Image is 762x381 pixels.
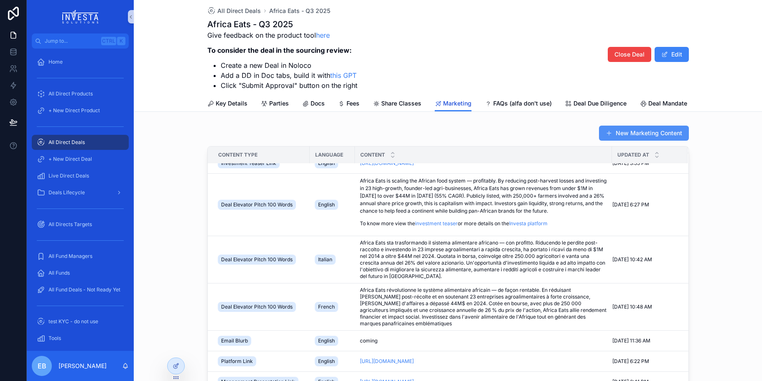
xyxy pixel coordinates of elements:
span: English [318,358,335,365]
span: Deal Mandate ( (alfa don't use)) [648,99,737,108]
a: Home [32,54,129,70]
p: [PERSON_NAME] [59,362,107,370]
a: [URL][DOMAIN_NAME] [360,358,414,364]
a: this GPT [330,71,357,80]
a: All Funds [32,265,129,281]
a: here [316,31,330,39]
a: [DATE] 6:22 PM [612,358,678,365]
span: Africa Eats révolutionne le système alimentaire africain — de façon rentable. En réduisant [PERSO... [360,287,608,327]
a: Platform Link [218,355,305,368]
span: All Fund Deals - Not Ready Yet [48,286,120,293]
li: Click "Submit Approval" button on the right [221,80,357,90]
span: Deals Lifecycle [48,189,85,196]
span: Content Type [218,152,257,158]
span: French [318,304,335,310]
p: Africa Eats is scaling the African food system — profitably. By reducing post-harvest losses and ... [360,177,607,215]
span: Parties [269,99,289,108]
span: Deal Due Diligence [573,99,627,108]
a: Investa platform [509,220,548,227]
div: scrollable content [27,49,134,351]
span: Share Classes [381,99,421,108]
span: Deal Elevator Pitch 100 Words [221,256,293,263]
span: Updated at [617,152,649,158]
a: Docs [302,96,325,113]
span: Fees [347,99,359,108]
button: Edit [655,47,689,62]
button: New Marketing Content [599,126,689,141]
a: English [315,334,350,348]
a: Parties [261,96,289,113]
span: English [318,337,335,344]
h1: Africa Eats - Q3 2025 [207,18,357,30]
span: Content [360,152,385,158]
a: All Direct Deals [207,7,261,15]
a: Fees [338,96,359,113]
a: Africa Eats - Q3 2025 [269,7,330,15]
span: Tools [48,335,61,342]
span: Docs [311,99,325,108]
a: + New Direct Deal [32,152,129,167]
strong: To consider the deal in the sourcing review: [207,46,352,54]
span: [DATE] 11:36 AM [612,337,650,344]
a: Share Classes [373,96,421,113]
a: coming [360,337,607,344]
a: Deal Elevator Pitch 100 Words [218,253,305,266]
span: Close Deal [614,50,645,59]
a: Africa Eats is scaling the African food system — profitably. By reducing post-harvest losses and ... [360,177,607,232]
p: Give feedback on the product tool [207,30,357,40]
span: Platform Link [221,358,253,365]
span: K [118,38,125,44]
span: + New Direct Deal [48,156,92,162]
a: Marketing [435,96,471,112]
a: Email Blurb [218,334,305,348]
span: + New Direct Product [48,107,100,114]
a: [DATE] 10:42 AM [612,256,678,263]
a: French [315,300,350,314]
span: Language [315,152,343,158]
a: Deal Elevator Pitch 100 Words [218,198,305,211]
a: [DATE] 6:27 PM [612,201,678,208]
a: FAQs (alfa don't use) [485,96,552,113]
span: All Directs Targets [48,221,92,228]
a: All Direct Deals [32,135,129,150]
a: Africa Eats sta trasformando il sistema alimentare africano — con profitto. Riducendo le perdite ... [360,239,607,280]
a: + New Direct Product [32,103,129,118]
a: Deal Elevator Pitch 100 Words [218,300,305,314]
button: Jump to...CtrlK [32,33,129,49]
a: Deals Lifecycle [32,185,129,200]
span: Live Direct Deals [48,172,89,179]
img: App logo [62,10,99,23]
a: Key Details [207,96,247,113]
a: Deal Due Diligence [565,96,627,113]
span: All Direct Deals [217,7,261,15]
span: [DATE] 6:22 PM [612,358,649,365]
span: English [318,201,335,208]
span: EB [38,361,46,371]
a: Africa Eats révolutionne le système alimentaire africain — de façon rentable. En réduisant [PERSO... [360,287,607,327]
span: FAQs (alfa don't use) [493,99,552,108]
span: coming [360,337,377,344]
span: All Fund Managers [48,253,92,260]
span: [DATE] 10:48 AM [612,304,652,310]
a: Italian [315,253,350,266]
a: [DATE] 11:36 AM [612,337,678,344]
a: English [315,355,350,368]
a: All Fund Managers [32,249,129,264]
a: All Directs Targets [32,217,129,232]
li: Add a DD in Doc tabs, build it with [221,70,357,80]
a: Live Direct Deals [32,168,129,183]
span: Deal Elevator Pitch 100 Words [221,201,293,208]
span: Marketing [443,99,471,108]
span: Deal Elevator Pitch 100 Words [221,304,293,310]
span: Email Blurb [221,337,248,344]
a: All Direct Products [32,86,129,101]
span: Ctrl [101,37,116,45]
a: Tools [32,331,129,346]
a: investment teaser [415,220,458,227]
a: All Fund Deals - Not Ready Yet [32,282,129,297]
span: All Funds [48,270,70,276]
p: To know more view the or more details on the [360,220,607,227]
